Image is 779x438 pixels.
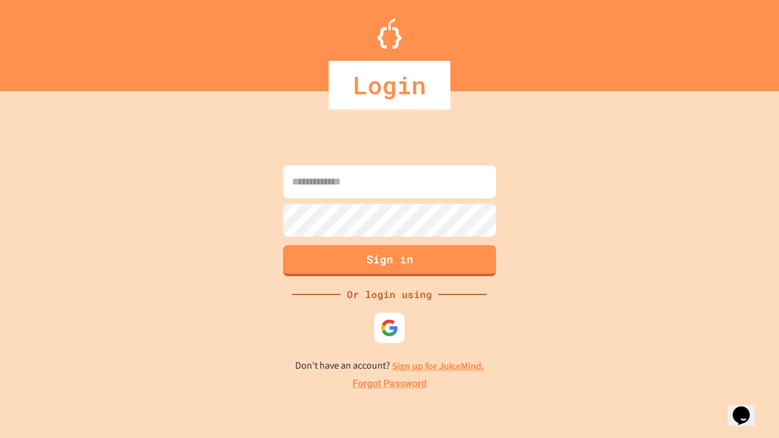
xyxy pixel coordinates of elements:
[352,377,427,391] a: Forgot Password
[678,336,767,388] iframe: chat widget
[329,61,450,109] div: Login
[283,245,496,276] button: Sign in
[728,389,767,426] iframe: chat widget
[392,360,484,372] a: Sign up for JuiceMind.
[295,358,484,374] p: Don't have an account?
[377,18,402,49] img: Logo.svg
[341,287,438,302] div: Or login using
[380,319,399,337] img: google-icon.svg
